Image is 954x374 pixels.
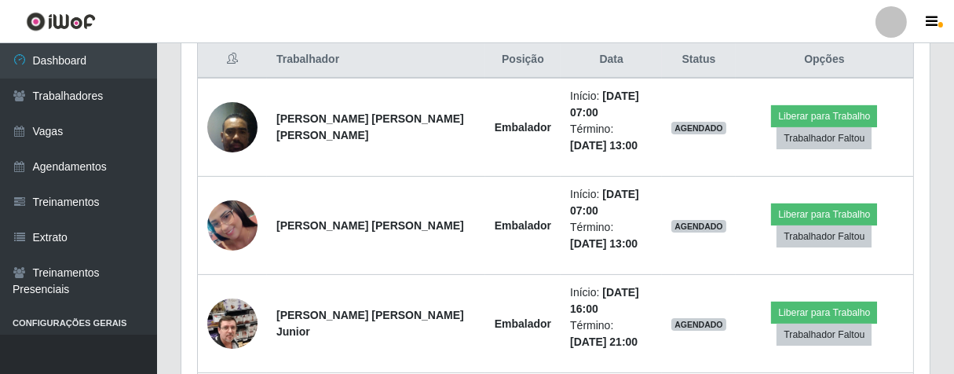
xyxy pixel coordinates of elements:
[570,186,652,219] li: Início:
[570,139,638,152] time: [DATE] 13:00
[671,122,726,134] span: AGENDADO
[570,335,638,348] time: [DATE] 21:00
[570,237,638,250] time: [DATE] 13:00
[276,219,464,232] strong: [PERSON_NAME] [PERSON_NAME]
[207,200,258,251] img: 1696852305986.jpeg
[570,90,639,119] time: [DATE] 07:00
[495,317,551,330] strong: Embalador
[570,317,652,350] li: Término:
[276,309,464,338] strong: [PERSON_NAME] [PERSON_NAME] Junior
[671,318,726,331] span: AGENDADO
[570,284,652,317] li: Início:
[570,286,639,315] time: [DATE] 16:00
[485,42,561,79] th: Posição
[771,105,877,127] button: Liberar para Trabalho
[570,88,652,121] li: Início:
[495,121,551,134] strong: Embalador
[777,225,872,247] button: Trabalhador Faltou
[495,219,551,232] strong: Embalador
[276,112,464,141] strong: [PERSON_NAME] [PERSON_NAME] [PERSON_NAME]
[777,324,872,346] button: Trabalhador Faltou
[771,203,877,225] button: Liberar para Trabalho
[207,93,258,160] img: 1692747616301.jpeg
[570,121,652,154] li: Término:
[570,188,639,217] time: [DATE] 07:00
[662,42,736,79] th: Status
[26,12,96,31] img: CoreUI Logo
[570,219,652,252] li: Término:
[736,42,914,79] th: Opções
[771,302,877,324] button: Liberar para Trabalho
[671,220,726,233] span: AGENDADO
[207,279,258,368] img: 1699235527028.jpeg
[267,42,485,79] th: Trabalhador
[561,42,662,79] th: Data
[777,127,872,149] button: Trabalhador Faltou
